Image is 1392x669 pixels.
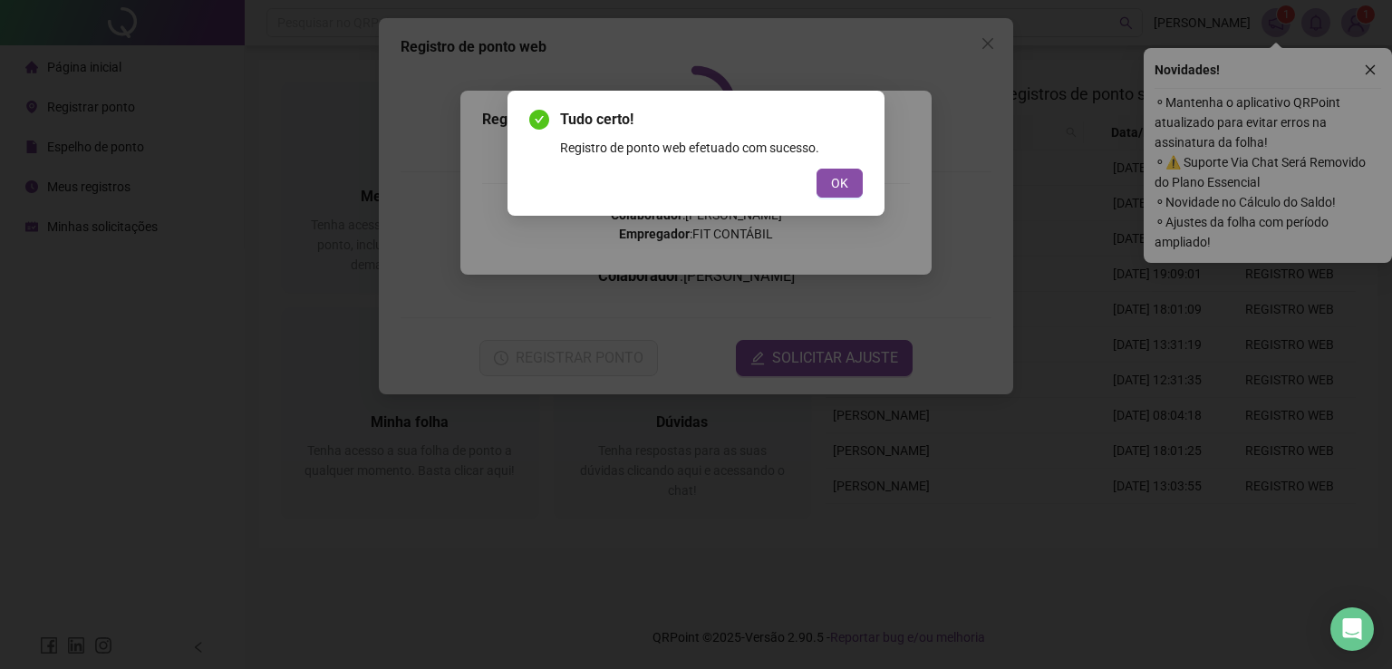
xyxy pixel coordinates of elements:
span: check-circle [529,110,549,130]
span: Tudo certo! [560,109,863,131]
div: Open Intercom Messenger [1330,607,1374,651]
div: Registro de ponto web efetuado com sucesso. [560,138,863,158]
span: OK [831,173,848,193]
button: OK [817,169,863,198]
